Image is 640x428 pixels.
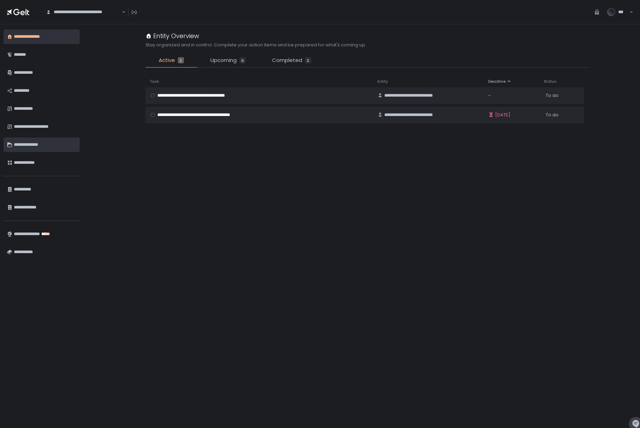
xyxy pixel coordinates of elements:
[546,92,559,99] span: To do
[150,79,159,84] span: Task
[305,57,311,63] div: 2
[210,56,237,64] span: Upcoming
[544,79,556,84] span: Status
[272,56,302,64] span: Completed
[146,42,366,48] h2: Stay organized and in control. Complete your action items and be prepared for what's coming up.
[239,57,246,63] div: 0
[488,79,506,84] span: Deadline
[146,31,199,41] div: Entity Overview
[495,112,510,118] span: [DATE]
[488,92,491,99] span: -
[377,79,388,84] span: Entity
[178,57,184,63] div: 2
[546,112,559,118] span: To do
[159,56,175,64] span: Active
[42,5,125,19] div: Search for option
